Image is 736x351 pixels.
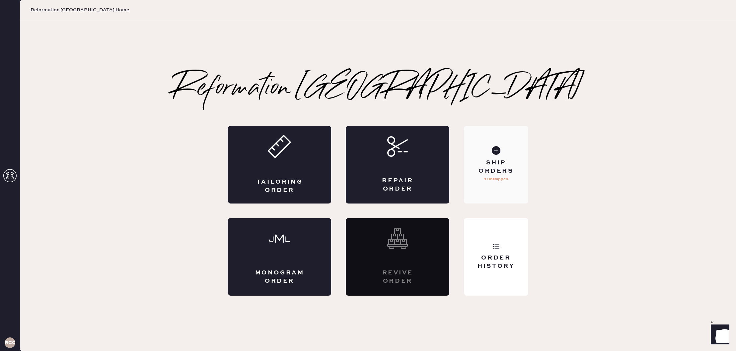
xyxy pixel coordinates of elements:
iframe: Front Chat [704,321,733,350]
div: Revive order [372,269,423,285]
div: Order History [469,254,523,270]
div: Ship Orders [469,159,523,175]
span: Reformation [GEOGRAPHIC_DATA] Home [31,7,129,13]
div: Tailoring Order [255,178,305,195]
div: Monogram Order [255,269,305,285]
h3: RCCA [5,340,15,345]
div: Repair Order [372,177,423,193]
h2: Reformation [GEOGRAPHIC_DATA] [173,76,583,102]
p: 3 Unshipped [483,175,508,183]
div: Interested? Contact us at care@hemster.co [346,218,449,296]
